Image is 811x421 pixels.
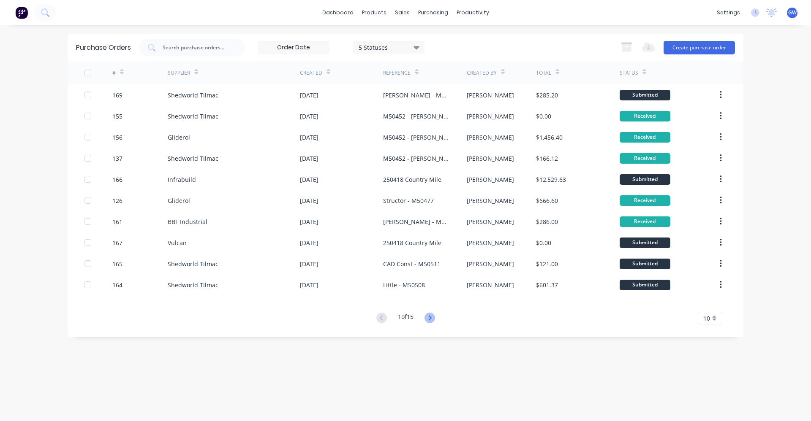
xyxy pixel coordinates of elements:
div: Received [620,111,670,121]
div: 167 [112,238,122,247]
div: $12,529.63 [536,175,566,184]
div: Submitted [620,174,670,185]
div: Reference [383,69,411,77]
div: settings [713,6,744,19]
div: Purchase Orders [76,43,131,53]
span: GW [788,9,797,16]
div: $286.00 [536,217,558,226]
div: Gliderol [168,133,190,142]
div: Received [620,132,670,143]
div: Total [536,69,551,77]
div: Infrabuild [168,175,196,184]
div: $121.00 [536,259,558,268]
div: # [112,69,116,77]
div: 250418 Country Mile [383,175,441,184]
div: [DATE] [300,91,318,100]
div: 164 [112,281,122,289]
div: Received [620,216,670,227]
div: Status [620,69,638,77]
div: Supplier [168,69,190,77]
div: [PERSON_NAME] [467,175,514,184]
input: Order Date [258,41,329,54]
div: Submitted [620,237,670,248]
div: Submitted [620,280,670,290]
div: [DATE] [300,112,318,121]
div: [DATE] [300,133,318,142]
div: products [358,6,391,19]
div: Gliderol [168,196,190,205]
button: Create purchase order [664,41,735,54]
div: [PERSON_NAME] [467,281,514,289]
a: dashboard [318,6,358,19]
div: [PERSON_NAME] [467,259,514,268]
div: [DATE] [300,217,318,226]
div: Shedworld Tilmac [168,281,218,289]
div: [PERSON_NAME] [467,238,514,247]
div: CAD Const - M50511 [383,259,441,268]
div: productivity [452,6,493,19]
span: 10 [703,314,710,323]
div: Vulcan [168,238,187,247]
div: 161 [112,217,122,226]
div: 5 Statuses [359,43,419,51]
div: purchasing [414,6,452,19]
div: 155 [112,112,122,121]
div: Shedworld Tilmac [168,91,218,100]
div: $0.00 [536,112,551,121]
div: 166 [112,175,122,184]
div: 250418 Country Mile [383,238,441,247]
div: 137 [112,154,122,163]
div: Structor - M50477 [383,196,434,205]
div: [DATE] [300,175,318,184]
div: [PERSON_NAME] [467,112,514,121]
div: Received [620,153,670,164]
div: $285.20 [536,91,558,100]
div: [DATE] [300,196,318,205]
div: [PERSON_NAME] [467,154,514,163]
div: M50452 - [PERSON_NAME] [383,133,449,142]
div: $166.12 [536,154,558,163]
div: Submitted [620,259,670,269]
div: M50452 - [PERSON_NAME] [383,112,449,121]
div: $0.00 [536,238,551,247]
div: M50452 - [PERSON_NAME] [383,154,449,163]
div: [DATE] [300,238,318,247]
div: BBF Industrial [168,217,207,226]
div: Submitted [620,90,670,100]
div: sales [391,6,414,19]
div: Shedworld Tilmac [168,259,218,268]
div: Shedworld Tilmac [168,154,218,163]
div: $1,456.40 [536,133,563,142]
div: [DATE] [300,281,318,289]
div: [DATE] [300,154,318,163]
div: Shedworld Tilmac [168,112,218,121]
div: 169 [112,91,122,100]
div: 1 of 15 [398,312,414,324]
div: 165 [112,259,122,268]
div: 156 [112,133,122,142]
div: $666.60 [536,196,558,205]
div: [DATE] [300,259,318,268]
div: [PERSON_NAME] [467,217,514,226]
input: Search purchase orders... [162,43,232,52]
div: 126 [112,196,122,205]
div: [PERSON_NAME] - M50498-A [383,217,449,226]
div: Received [620,195,670,206]
div: [PERSON_NAME] [467,91,514,100]
div: $601.37 [536,281,558,289]
div: Little - M50508 [383,281,425,289]
div: [PERSON_NAME] [467,133,514,142]
div: Created [300,69,322,77]
div: [PERSON_NAME] - M50334 [383,91,449,100]
div: [PERSON_NAME] [467,196,514,205]
img: Factory [15,6,28,19]
div: Created By [467,69,497,77]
